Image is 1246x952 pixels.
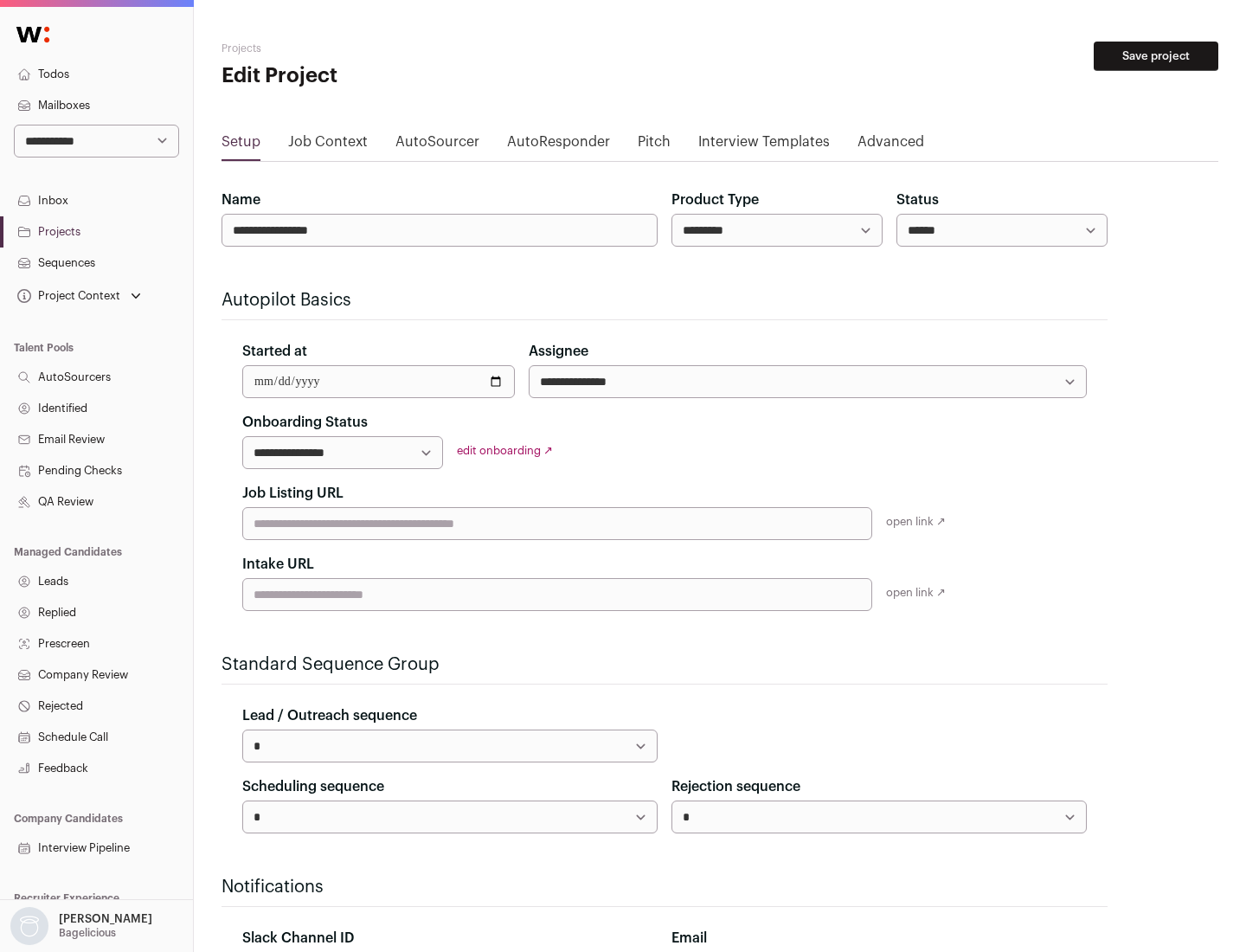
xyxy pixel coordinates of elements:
[698,132,830,159] a: Interview Templates
[288,132,368,159] a: Job Context
[507,132,610,159] a: AutoResponder
[222,288,1108,312] h2: Autopilot Basics
[59,926,116,940] p: Bagelicious
[638,132,671,159] a: Pitch
[242,412,368,433] label: Onboarding Status
[222,62,554,90] h1: Edit Project
[457,445,553,456] a: edit onboarding ↗
[222,190,260,210] label: Name
[671,928,1087,949] div: Email
[10,907,48,945] img: nopic.png
[7,17,59,52] img: Wellfound
[395,132,479,159] a: AutoSourcer
[242,554,314,575] label: Intake URL
[896,190,939,210] label: Status
[671,190,759,210] label: Product Type
[14,284,145,308] button: Open dropdown
[529,341,588,362] label: Assignee
[242,341,307,362] label: Started at
[671,776,800,797] label: Rejection sequence
[857,132,924,159] a: Advanced
[222,875,1108,899] h2: Notifications
[222,132,260,159] a: Setup
[242,776,384,797] label: Scheduling sequence
[222,42,554,55] h2: Projects
[222,653,1108,677] h2: Standard Sequence Group
[242,483,344,504] label: Job Listing URL
[59,912,152,926] p: [PERSON_NAME]
[1094,42,1218,71] button: Save project
[242,928,354,949] label: Slack Channel ID
[242,705,417,726] label: Lead / Outreach sequence
[14,289,120,303] div: Project Context
[7,907,156,945] button: Open dropdown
